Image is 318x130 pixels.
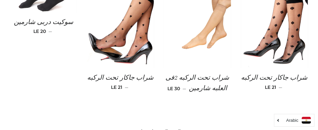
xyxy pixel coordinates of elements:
[87,74,154,81] span: شراب جاكار تحت الركبه
[286,118,299,122] i: Arabic
[14,18,73,26] span: سوكيت دربى شارمين
[33,28,46,34] span: LE 20
[87,68,154,95] a: شراب جاكار تحت الركبه — LE 21
[49,28,52,34] span: —
[168,86,180,91] span: LE 30
[111,84,122,90] span: LE 21
[265,84,276,90] span: LE 21
[166,74,230,91] span: شراب تحت الركبه 2فى العلبه شارمين
[241,68,308,95] a: شراب جاكار تحت الركبه — LE 21
[183,86,187,91] span: —
[241,74,308,81] span: شراب جاكار تحت الركبه
[279,84,283,90] span: —
[164,68,231,98] a: شراب تحت الركبه 2فى العلبه شارمين — LE 30
[278,117,311,124] a: Arabic
[125,84,128,90] span: —
[10,13,77,40] a: سوكيت دربى شارمين — LE 20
